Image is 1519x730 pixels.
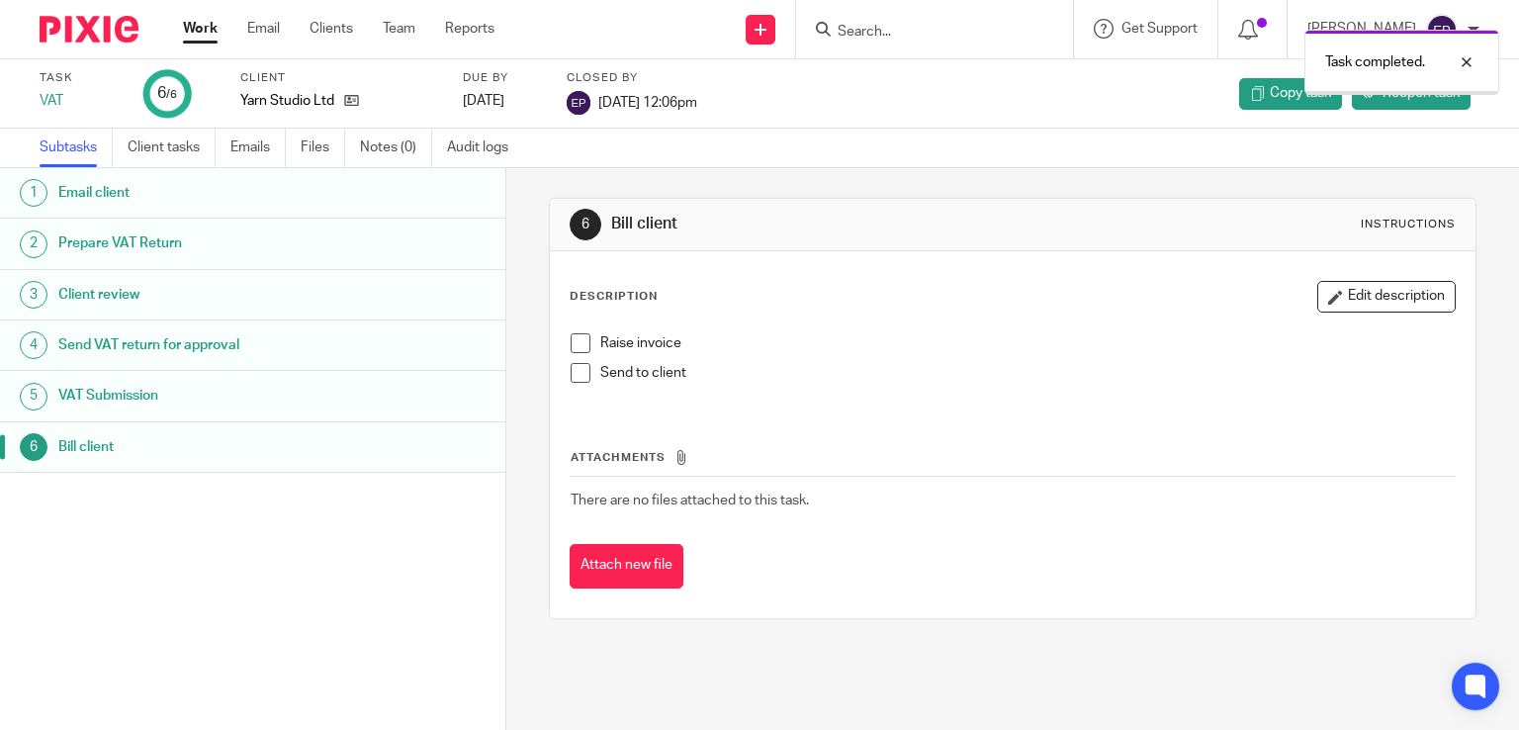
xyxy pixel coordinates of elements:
div: 6 [570,209,601,240]
div: VAT [40,91,119,111]
label: Task [40,70,119,86]
h1: Client review [58,280,343,310]
a: Emails [230,129,286,167]
div: 6 [20,433,47,461]
img: svg%3E [567,91,590,115]
a: Files [301,129,345,167]
a: Reports [445,19,494,39]
button: Attach new file [570,544,683,589]
a: Client tasks [128,129,216,167]
label: Client [240,70,438,86]
h1: Prepare VAT Return [58,228,343,258]
h1: VAT Submission [58,381,343,411]
a: Work [183,19,218,39]
button: Edit description [1317,281,1456,313]
label: Closed by [567,70,697,86]
div: 4 [20,331,47,359]
img: svg%3E [1426,14,1458,46]
a: Audit logs [447,129,523,167]
small: /6 [166,89,177,100]
a: Notes (0) [360,129,432,167]
a: Email [247,19,280,39]
div: Instructions [1361,217,1456,232]
img: Pixie [40,16,138,43]
p: Raise invoice [600,333,1456,353]
div: 1 [20,179,47,207]
a: Clients [310,19,353,39]
h1: Email client [58,178,343,208]
span: There are no files attached to this task. [571,494,809,507]
h1: Bill client [58,432,343,462]
span: [DATE] 12:06pm [598,95,697,109]
p: Yarn Studio Ltd [240,91,334,111]
div: [DATE] [463,91,542,111]
label: Due by [463,70,542,86]
h1: Send VAT return for approval [58,330,343,360]
div: 3 [20,281,47,309]
h1: Bill client [611,214,1054,234]
p: Description [570,289,658,305]
p: Send to client [600,363,1456,383]
div: 5 [20,383,47,411]
div: 6 [157,82,177,105]
div: 2 [20,230,47,258]
a: Subtasks [40,129,113,167]
p: Task completed. [1325,52,1425,72]
span: Attachments [571,452,666,463]
a: Team [383,19,415,39]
